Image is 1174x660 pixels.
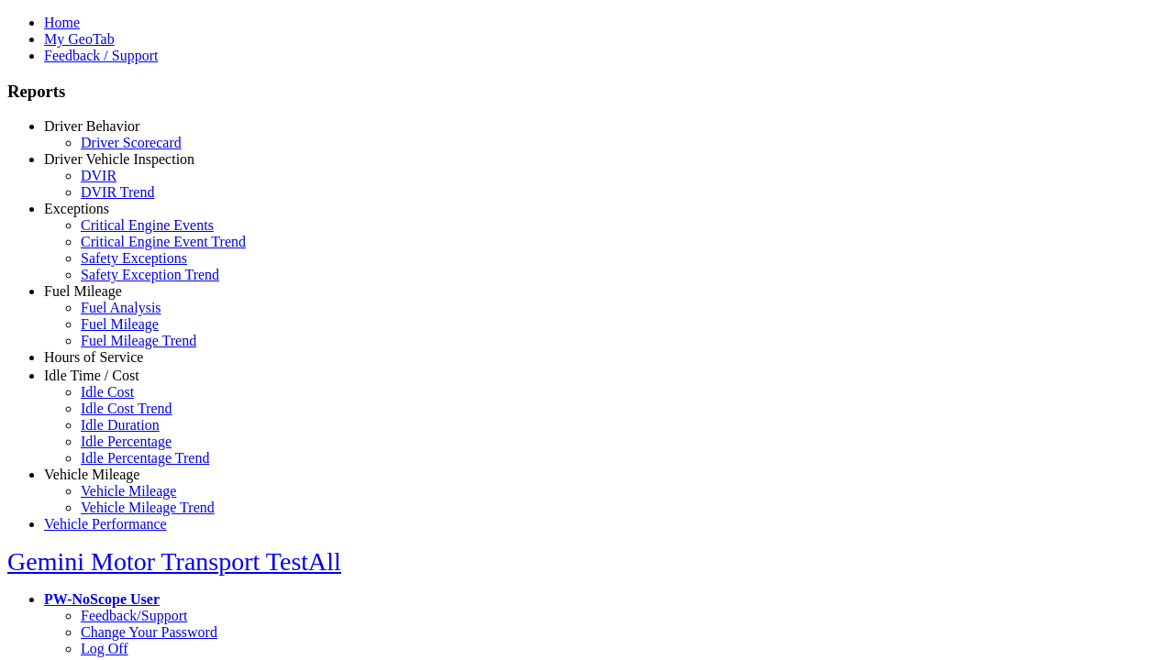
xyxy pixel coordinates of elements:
a: Idle Cost Trend [81,401,172,416]
a: Vehicle Performance [44,516,167,532]
a: Feedback / Support [44,48,158,63]
a: Fuel Mileage [81,316,159,332]
a: Exceptions [44,201,109,216]
a: My GeoTab [44,31,115,47]
a: Hours of Service [44,349,143,365]
a: Idle Duration [81,417,160,433]
a: Driver Scorecard [81,135,182,150]
a: DVIR Trend [81,184,154,200]
a: DVIR [81,168,116,183]
a: Vehicle Mileage Trend [81,500,215,515]
a: Fuel Mileage [44,283,122,299]
a: HOS Explanation Reports [81,366,234,381]
h3: Reports [7,82,1167,102]
a: Change Your Password [81,624,217,640]
a: Fuel Analysis [81,300,161,315]
a: Critical Engine Event Trend [81,234,246,249]
a: PW-NoScope User [44,591,160,607]
a: Home [44,15,80,30]
a: Feedback/Support [81,608,187,623]
a: Vehicle Mileage [44,467,139,482]
a: Fuel Mileage Trend [81,333,196,348]
a: Driver Vehicle Inspection [44,151,194,167]
a: Idle Cost [81,384,134,400]
a: Idle Percentage [81,434,172,449]
a: Idle Time / Cost [44,368,139,383]
a: Safety Exceptions [81,250,187,266]
a: Critical Engine Events [81,217,214,233]
a: Log Off [81,641,128,656]
a: Vehicle Mileage [81,483,176,499]
a: Idle Percentage Trend [81,450,209,466]
a: Safety Exception Trend [81,267,219,282]
a: Driver Behavior [44,118,139,134]
a: Gemini Motor Transport TestAll [7,547,341,576]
